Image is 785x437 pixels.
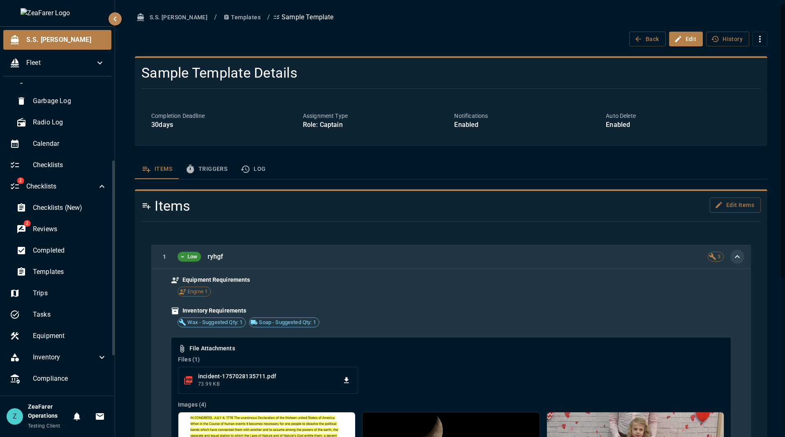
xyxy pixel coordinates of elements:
h6: Inventory Requirements [171,306,731,315]
span: Low [184,253,201,261]
div: Configuration [3,390,113,410]
p: Sample Template [273,12,333,22]
img: ZeaFarer Logo [21,8,95,18]
h6: File Attachments [178,344,724,353]
div: S.S. [PERSON_NAME] [3,30,111,50]
div: 2Reviews [10,219,113,239]
button: Back [629,32,666,47]
span: Testing Client [28,423,60,429]
div: Garbage Log [10,91,113,111]
span: Reviews [33,224,107,234]
div: Compliance [3,369,113,389]
div: Checklists [3,155,113,175]
span: Engine 1 [185,287,210,296]
span: Wax - Suggested Qty: 1 [185,318,245,327]
button: Invitations [92,408,108,425]
span: Configuration [33,395,97,405]
button: Edit Items [710,198,761,213]
div: Templates [10,262,113,282]
div: Trips [3,283,113,303]
span: 3 [715,253,723,261]
button: History [706,32,749,47]
button: Items [135,159,179,179]
p: 1 [158,253,171,261]
span: Fleet [26,58,95,68]
p: ryhgf [208,252,701,262]
div: template sections [135,159,767,179]
h6: ZeaFarer Operations [28,402,69,421]
div: 2Checklists [3,177,113,196]
span: Equipment [33,331,107,341]
p: Images ( 4 ) [178,400,724,409]
h6: Equipment Requirements [171,276,731,285]
span: Radio Log [33,117,107,127]
button: Log [234,159,272,179]
p: Auto Delete [606,112,751,120]
span: Completed [33,246,107,255]
p: Completion Deadline [151,112,296,120]
button: Notifications [69,408,85,425]
span: Tasks [33,310,107,320]
div: Checklists (New) [10,198,113,218]
span: Compliance [33,374,107,384]
p: Enabled [454,120,599,130]
h4: Sample Template Details [141,64,656,82]
li: / [214,12,217,22]
span: Calendar [33,139,107,149]
p: Enabled [606,120,751,130]
div: Radio Log [10,113,113,132]
button: Triggers [179,159,234,179]
p: 30 days [151,120,296,130]
div: Fleet [3,53,111,73]
div: 1 equipment, 2 inventory requirements [708,252,724,262]
div: Equipment [3,326,113,346]
button: Download file [340,374,353,386]
div: Z [7,408,23,425]
p: Role: Captain [303,120,448,130]
span: Checklists [33,160,107,170]
p: Notifications [454,112,599,120]
span: Checklists (New) [33,203,107,213]
h4: Items [141,198,552,215]
button: S.S. [PERSON_NAME] [135,10,211,25]
li: / [267,12,270,22]
span: Inventory [33,352,97,362]
span: 2 [17,177,24,184]
p: Files ( 1 ) [178,355,724,363]
span: Checklists [26,182,97,191]
span: S.S. [PERSON_NAME] [26,35,105,45]
span: Templates [33,267,107,277]
p: incident-1757028135711.pdf [198,372,340,380]
div: Inventory [3,347,113,367]
span: 73.99 KB [198,380,340,389]
span: 2 [23,220,30,227]
button: Edit [669,32,703,47]
button: Templates [220,10,264,25]
div: Completed [10,241,113,260]
span: Soap - Suggested Qty: 1 [256,318,319,327]
div: Calendar [3,134,113,154]
p: Assignment Type [303,112,448,120]
span: Garbage Log [33,96,107,106]
div: Tasks [3,305,113,324]
span: Trips [33,288,107,298]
